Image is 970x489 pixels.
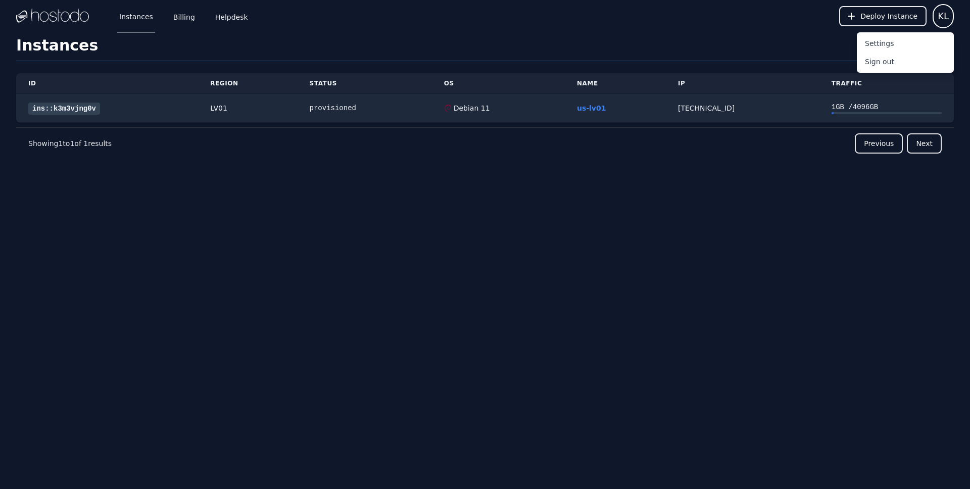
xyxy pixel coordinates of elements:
th: Traffic [819,73,954,94]
th: Status [298,73,432,94]
div: LV01 [210,103,285,113]
th: ID [16,73,198,94]
span: KL [938,9,949,23]
th: IP [666,73,819,94]
button: User menu [933,4,954,28]
span: 1 [70,139,74,148]
nav: Pagination [16,127,954,160]
span: Deploy Instance [860,11,917,21]
span: 1 [58,139,63,148]
button: Previous [855,133,903,154]
h1: Instances [16,36,954,61]
div: provisioned [310,103,420,113]
button: Next [907,133,942,154]
img: Logo [16,9,89,24]
button: Deploy Instance [839,6,927,26]
a: us-lv01 [577,104,606,112]
button: Settings [857,34,954,53]
th: Region [198,73,297,94]
p: Showing to of results [28,138,112,149]
div: Debian 11 [452,103,490,113]
span: 1 [83,139,88,148]
th: Name [565,73,666,94]
a: ins::k3m3vjng0v [28,103,100,115]
div: 1 GB / 4096 GB [832,102,942,112]
div: [TECHNICAL_ID] [678,103,807,113]
button: Sign out [857,53,954,71]
img: Debian 11 [444,105,452,112]
th: OS [432,73,565,94]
